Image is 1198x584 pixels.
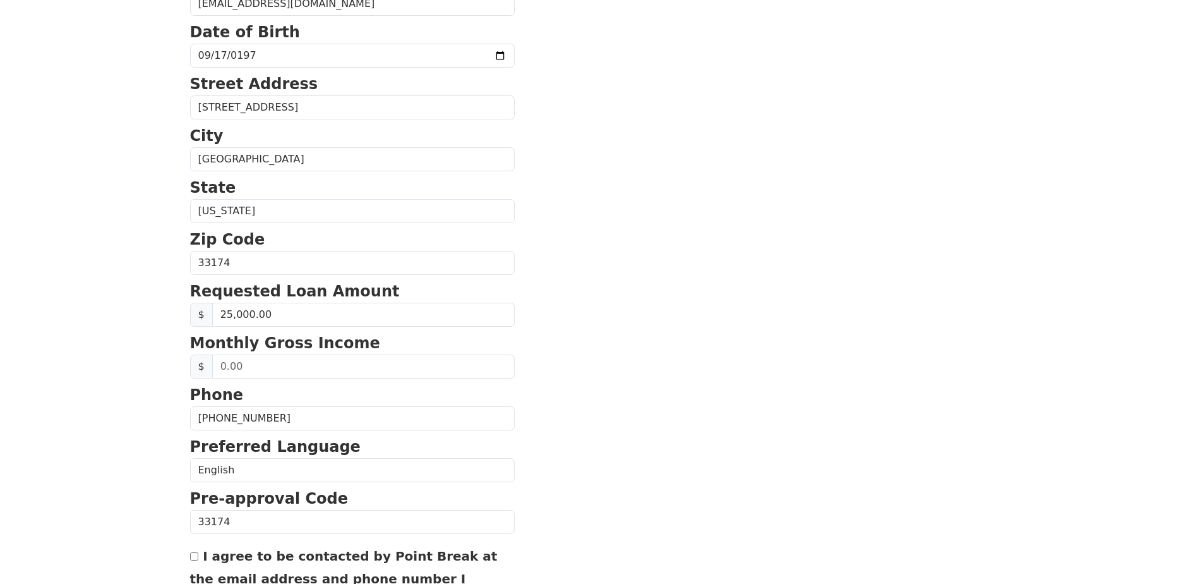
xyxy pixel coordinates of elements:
input: City [190,147,515,171]
strong: Date of Birth [190,23,300,41]
strong: Phone [190,386,244,404]
input: Street Address [190,95,515,119]
strong: Requested Loan Amount [190,283,400,300]
strong: Zip Code [190,231,265,248]
span: $ [190,303,213,327]
input: 0.00 [212,355,515,379]
input: Pre-approval Code [190,510,515,534]
strong: Street Address [190,75,318,93]
strong: Preferred Language [190,438,361,456]
input: Phone [190,406,515,430]
input: 0.00 [212,303,515,327]
strong: Pre-approval Code [190,490,349,508]
span: $ [190,355,213,379]
strong: City [190,127,224,145]
strong: State [190,179,236,197]
input: Zip Code [190,251,515,275]
p: Monthly Gross Income [190,332,515,355]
